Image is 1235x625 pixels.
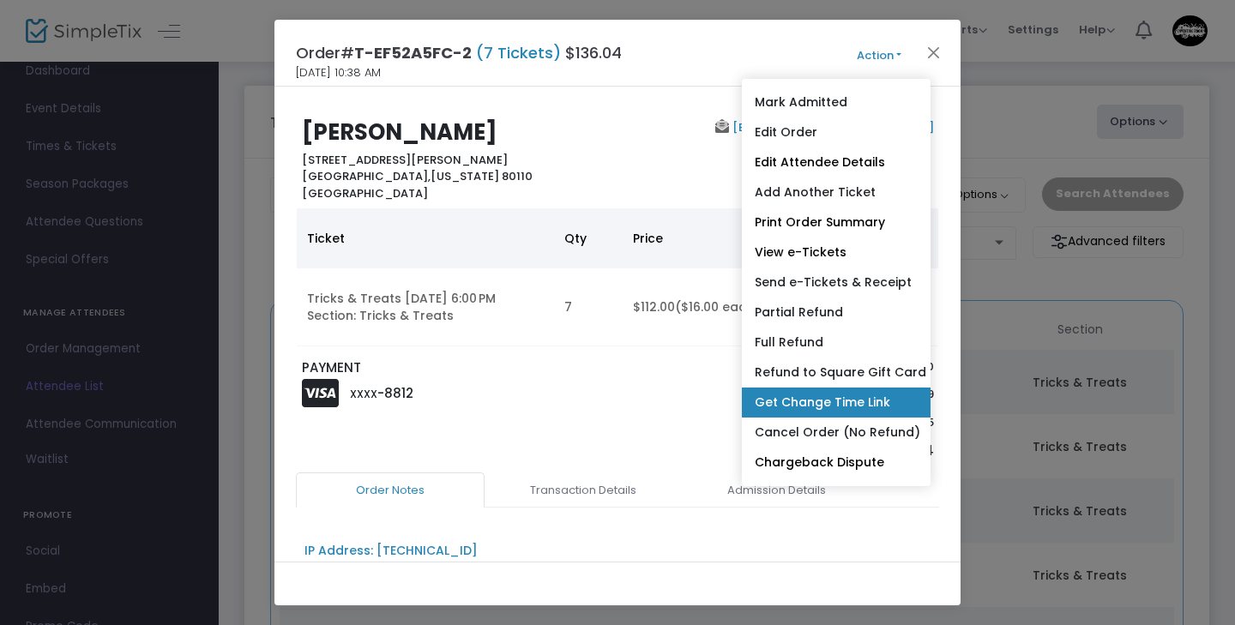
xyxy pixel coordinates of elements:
th: Ticket [297,208,554,268]
a: Refund to Square Gift Card [742,358,931,388]
span: [GEOGRAPHIC_DATA], [302,168,431,184]
a: Mark Admitted [742,87,931,117]
td: $112.00 [623,268,786,346]
span: ($16.00 each) [675,298,760,316]
a: Partial Refund [742,297,931,328]
span: T-EF52A5FC-2 [354,42,472,63]
p: Order Total [707,442,852,461]
a: Order Notes [296,472,485,508]
p: Sub total [707,358,852,376]
p: Tax Total [707,414,852,431]
span: [DATE] 10:38 AM [296,64,381,81]
a: Get Change Time Link [742,388,931,418]
button: Action [828,46,931,65]
b: [PERSON_NAME] [302,117,497,147]
a: Print Order Summary [742,207,931,237]
a: Edit Attendee Details [742,147,931,177]
b: [STREET_ADDRESS][PERSON_NAME] [US_STATE] 80110 [GEOGRAPHIC_DATA] [302,152,533,201]
th: Price [623,208,786,268]
button: Close [923,41,945,63]
a: Admission Details [682,472,871,508]
p: PAYMENT [302,358,610,378]
a: Edit Order [742,117,931,147]
a: Chargeback Dispute [742,448,931,478]
a: View e-Tickets [742,237,931,267]
h4: Order# $136.04 [296,41,622,64]
span: -8812 [377,384,413,402]
a: Send e-Tickets & Receipt [742,267,931,297]
span: XXXX [350,387,377,401]
a: Full Refund [742,328,931,358]
p: Service Fee Total [707,386,852,403]
div: IP Address: [TECHNICAL_ID] [304,542,478,560]
a: Transaction Details [489,472,678,508]
td: 7 [554,268,623,346]
div: Data table [297,208,938,346]
td: Tricks & Treats [DATE] 6:00 PM Section: Tricks & Treats [297,268,554,346]
a: Add Another Ticket [742,177,931,207]
a: Cancel Order (No Refund) [742,418,931,448]
span: (7 Tickets) [472,42,565,63]
th: Qty [554,208,623,268]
